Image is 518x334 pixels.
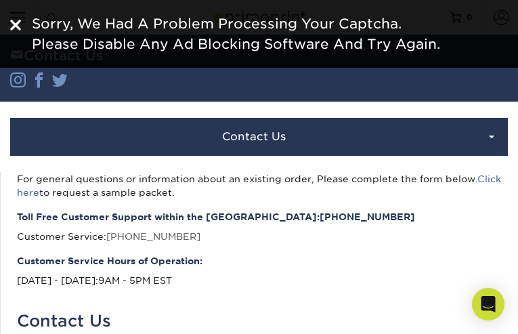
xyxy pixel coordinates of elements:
div: Open Intercom Messenger [472,288,504,320]
span: Sorry, We Had A Problem Processing Your Captcha. Please Disable Any Ad Blocking Software And Try ... [32,16,440,52]
a: Contact Us [10,118,508,156]
strong: Toll Free Customer Support within the [GEOGRAPHIC_DATA]: [17,210,502,224]
span: [DATE] - [DATE]: [17,275,98,286]
strong: Customer Service Hours of Operation: [17,254,502,268]
a: [PHONE_NUMBER] [106,231,200,242]
img: close [10,20,21,30]
h1: Contact Us [17,312,502,331]
p: For general questions or information about an existing order, Please complete the form below. to ... [17,172,502,200]
a: [PHONE_NUMBER] [320,211,415,222]
p: 9AM - 5PM EST [17,254,502,287]
p: Customer Service: [17,210,502,243]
